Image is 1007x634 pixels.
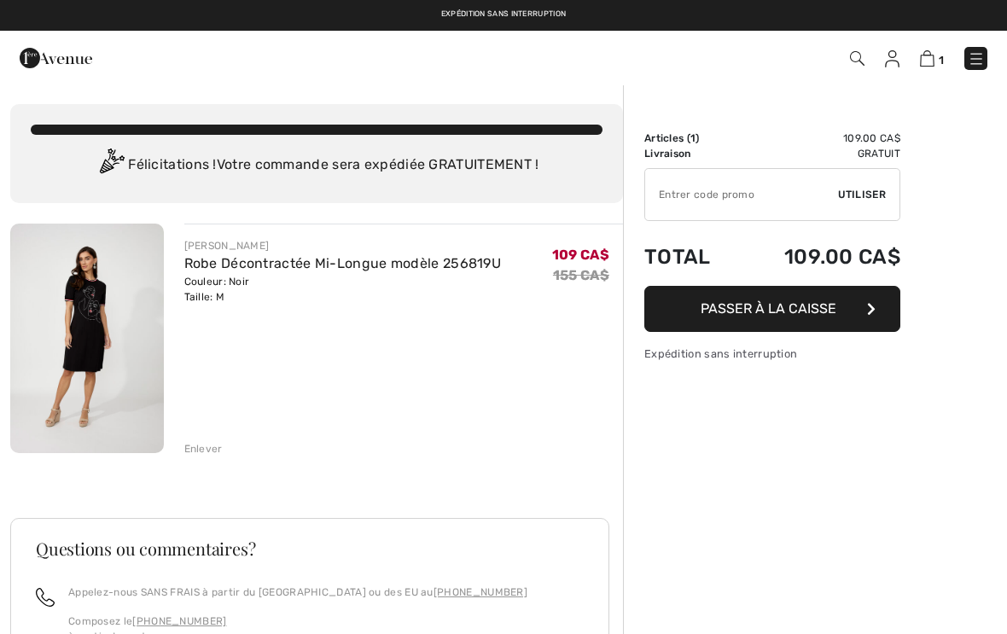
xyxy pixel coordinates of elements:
div: Couleur: Noir Taille: M [184,274,502,305]
p: Appelez-nous SANS FRAIS à partir du [GEOGRAPHIC_DATA] ou des EU au [68,585,527,600]
input: Code promo [645,169,838,220]
td: Articles ( ) [644,131,737,146]
img: Robe Décontractée Mi-Longue modèle 256819U [10,224,164,453]
span: Passer à la caisse [701,300,836,317]
span: Utiliser [838,187,886,202]
s: 155 CA$ [553,267,609,283]
img: Congratulation2.svg [94,148,128,183]
a: 1 [920,48,944,68]
td: 109.00 CA$ [737,228,900,286]
img: Mes infos [885,50,899,67]
h3: Questions ou commentaires? [36,540,584,557]
a: Retours gratuits [533,9,608,20]
img: Menu [968,50,985,67]
img: call [36,588,55,607]
a: Livraison gratuite dès 99$ [399,9,511,20]
a: [PHONE_NUMBER] [434,586,527,598]
div: Enlever [184,441,223,457]
td: Livraison [644,146,737,161]
img: 1ère Avenue [20,41,92,75]
div: Félicitations ! Votre commande sera expédiée GRATUITEMENT ! [31,148,602,183]
span: 1 [939,54,944,67]
img: Panier d'achat [920,50,934,67]
a: [PHONE_NUMBER] [132,615,226,627]
span: | [521,9,523,20]
span: 109 CA$ [552,247,609,263]
div: Expédition sans interruption [644,346,900,362]
td: Gratuit [737,146,900,161]
td: Total [644,228,737,286]
img: Recherche [850,51,864,66]
a: Robe Décontractée Mi-Longue modèle 256819U [184,255,502,271]
td: 109.00 CA$ [737,131,900,146]
div: [PERSON_NAME] [184,238,502,253]
button: Passer à la caisse [644,286,900,332]
a: 1ère Avenue [20,49,92,65]
span: 1 [690,132,696,144]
